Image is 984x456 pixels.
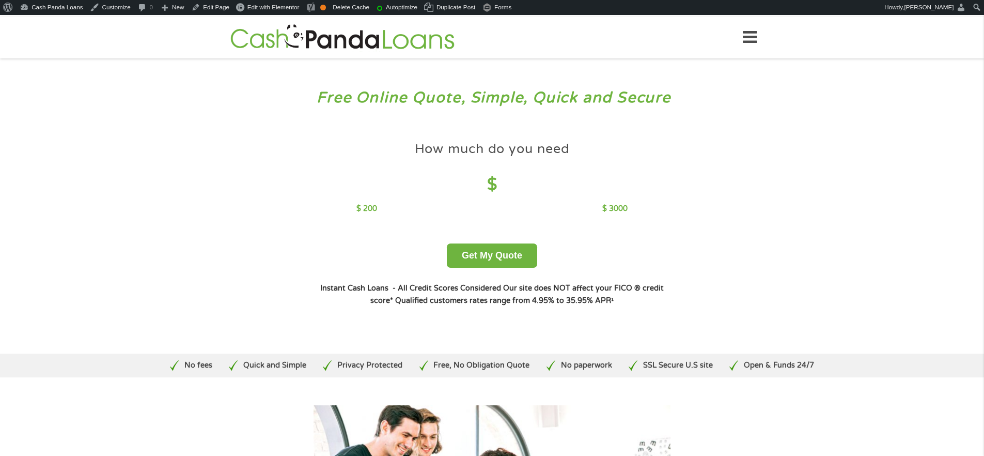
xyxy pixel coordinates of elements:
p: Quick and Simple [243,360,306,371]
strong: Qualified customers rates range from 4.95% to 35.95% APR¹ [395,296,614,305]
p: Privacy Protected [337,360,402,371]
h4: How much do you need [415,141,570,158]
p: No fees [184,360,212,371]
button: Get My Quote [447,244,537,268]
p: No paperwork [561,360,612,371]
span: [PERSON_NAME] [904,4,954,10]
strong: Instant Cash Loans - All Credit Scores Considered [320,284,501,293]
h3: Free Online Quote, Simple, Quick and Secure [30,88,955,108]
p: Open & Funds 24/7 [744,360,814,371]
p: $ 200 [356,203,377,215]
strong: Our site does NOT affect your FICO ® credit score* [370,284,664,305]
p: SSL Secure U.S site [643,360,713,371]
p: Free, No Obligation Quote [433,360,529,371]
img: GetLoanNow Logo [227,23,458,52]
p: $ 3000 [602,203,628,215]
div: OK [320,5,326,10]
h4: $ [356,174,628,195]
span: Edit with Elementor [247,4,300,10]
